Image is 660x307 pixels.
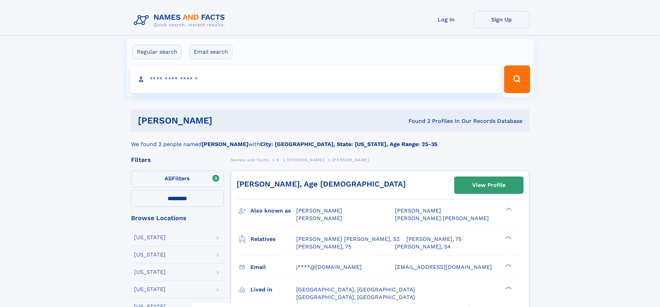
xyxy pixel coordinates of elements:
[296,243,351,251] a: [PERSON_NAME], 75
[310,117,522,125] div: Found 2 Profiles In Our Records Database
[332,157,369,162] span: [PERSON_NAME]
[260,141,437,147] b: City: [GEOGRAPHIC_DATA], State: [US_STATE], Age Range: 25-35
[474,11,529,28] a: Sign Up
[296,207,342,214] span: [PERSON_NAME]
[395,207,441,214] span: [PERSON_NAME]
[296,235,399,243] a: [PERSON_NAME] [PERSON_NAME], 52
[134,269,166,275] div: [US_STATE]
[132,45,182,59] label: Regular search
[250,261,296,273] h3: Email
[276,155,280,164] a: K
[276,157,280,162] span: K
[131,171,224,187] label: Filters
[296,286,415,293] span: [GEOGRAPHIC_DATA], [GEOGRAPHIC_DATA]
[131,157,224,163] div: Filters
[296,294,415,300] span: [GEOGRAPHIC_DATA], [GEOGRAPHIC_DATA]
[504,207,512,211] div: ❯
[189,45,232,59] label: Email search
[296,215,342,222] span: [PERSON_NAME]
[131,215,224,221] div: Browse Locations
[395,243,451,251] a: [PERSON_NAME], 54
[287,157,324,162] span: [PERSON_NAME]
[165,175,172,182] span: All
[202,141,248,147] b: [PERSON_NAME]
[130,65,501,93] input: search input
[231,155,269,164] a: Names and Facts
[250,233,296,245] h3: Relatives
[504,286,512,290] div: ❯
[287,155,324,164] a: [PERSON_NAME]
[131,132,529,148] div: We found 2 people named with .
[237,180,406,188] a: [PERSON_NAME], Age [DEMOGRAPHIC_DATA]
[134,287,166,292] div: [US_STATE]
[250,284,296,296] h3: Lived in
[134,252,166,258] div: [US_STATE]
[134,235,166,240] div: [US_STATE]
[250,205,296,217] h3: Also known as
[419,11,474,28] a: Log In
[131,11,231,30] img: Logo Names and Facts
[472,177,505,193] div: View Profile
[138,116,310,125] h1: [PERSON_NAME]
[504,263,512,268] div: ❯
[395,264,492,270] span: [EMAIL_ADDRESS][DOMAIN_NAME]
[455,177,523,193] a: View Profile
[504,65,530,93] button: Search Button
[406,235,461,243] a: [PERSON_NAME], 75
[395,215,489,222] span: [PERSON_NAME] [PERSON_NAME]
[504,235,512,240] div: ❯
